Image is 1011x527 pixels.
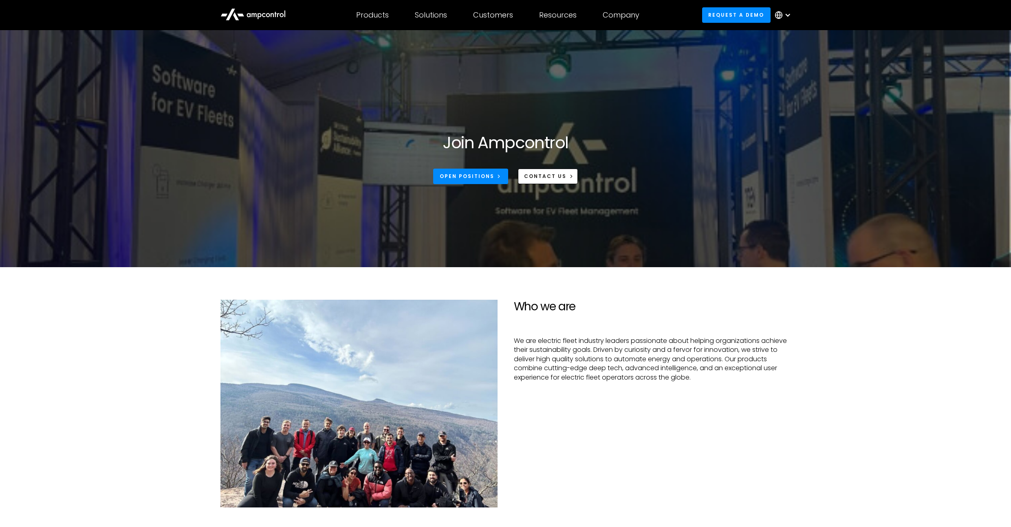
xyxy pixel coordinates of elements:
a: Request a demo [702,7,771,22]
div: Solutions [415,11,447,20]
a: Open Positions [433,169,508,184]
div: Resources [539,11,577,20]
div: Customers [473,11,513,20]
div: Company [603,11,639,20]
div: CONTACT US [524,173,566,180]
div: Products [356,11,389,20]
a: CONTACT US [518,169,578,184]
p: We are electric fleet industry leaders passionate about helping organizations achieve their susta... [514,336,791,382]
h2: Who we are [514,300,791,314]
h1: Join Ampcontrol [443,133,568,152]
div: Open Positions [440,173,494,180]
